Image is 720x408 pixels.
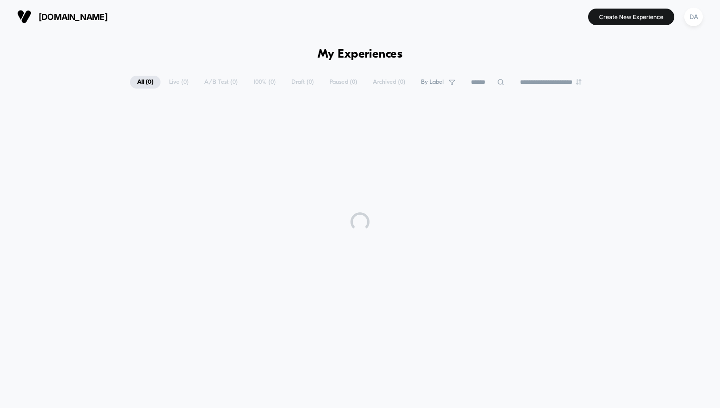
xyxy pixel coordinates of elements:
span: By Label [421,79,444,86]
h1: My Experiences [318,48,403,61]
span: All ( 0 ) [130,76,160,89]
span: [DOMAIN_NAME] [39,12,108,22]
button: Create New Experience [588,9,674,25]
button: DA [681,7,706,27]
img: end [576,79,581,85]
img: Visually logo [17,10,31,24]
div: DA [684,8,703,26]
button: [DOMAIN_NAME] [14,9,110,24]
